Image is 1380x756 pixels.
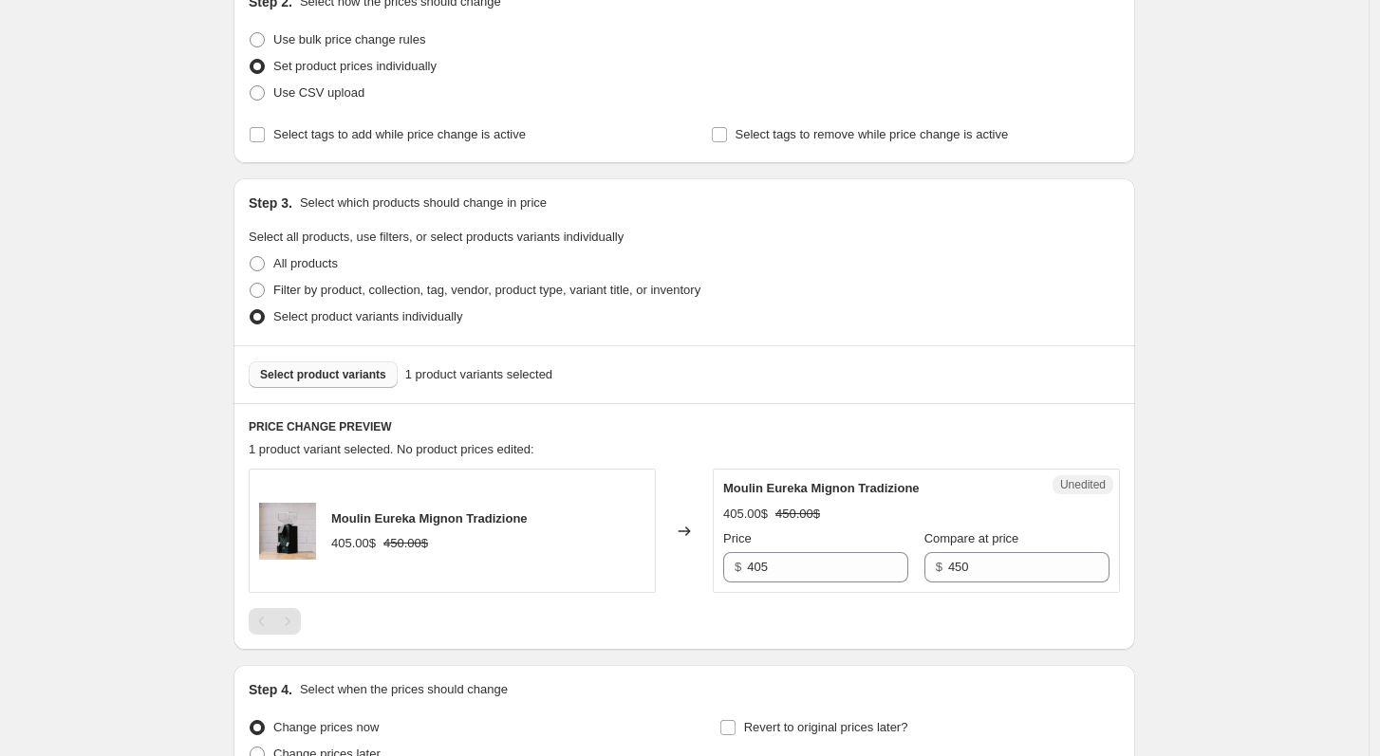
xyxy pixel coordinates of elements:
span: Set product prices individually [273,59,437,73]
span: 1 product variant selected. No product prices edited: [249,442,534,456]
span: Select product variants [260,367,386,382]
span: All products [273,256,338,270]
span: Select product variants individually [273,309,462,323]
span: Use CSV upload [273,85,364,100]
h2: Step 3. [249,194,292,212]
span: Revert to original prices later? [744,720,908,734]
span: Moulin Eureka Mignon Tradizione [331,511,528,526]
span: Price [723,531,752,545]
span: Compare at price [924,531,1019,545]
h6: PRICE CHANGE PREVIEW [249,419,1120,434]
span: Unedited [1060,477,1106,492]
span: Select tags to add while price change is active [273,127,526,141]
span: Filter by product, collection, tag, vendor, product type, variant title, or inventory [273,283,700,297]
nav: Pagination [249,608,301,635]
p: Select which products should change in price [300,194,547,212]
span: Change prices now [273,720,379,734]
button: Select product variants [249,361,398,388]
span: Select all products, use filters, or select products variants individually [249,230,624,244]
span: Select tags to remove while price change is active [736,127,1009,141]
h2: Step 4. [249,680,292,699]
img: moulin-eureka-mignon-tradizione-moulins-a-cafe-espresso-mali-erk-res-mignon-tradiz-blk-101504_80x... [259,503,316,560]
div: 405.00$ [723,505,768,524]
span: Moulin Eureka Mignon Tradizione [723,481,920,495]
span: $ [735,560,741,574]
span: Use bulk price change rules [273,32,425,46]
span: 1 product variants selected [405,365,552,384]
strike: 450.00$ [775,505,820,524]
span: $ [936,560,942,574]
div: 405.00$ [331,534,376,553]
strike: 450.00$ [383,534,428,553]
p: Select when the prices should change [300,680,508,699]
